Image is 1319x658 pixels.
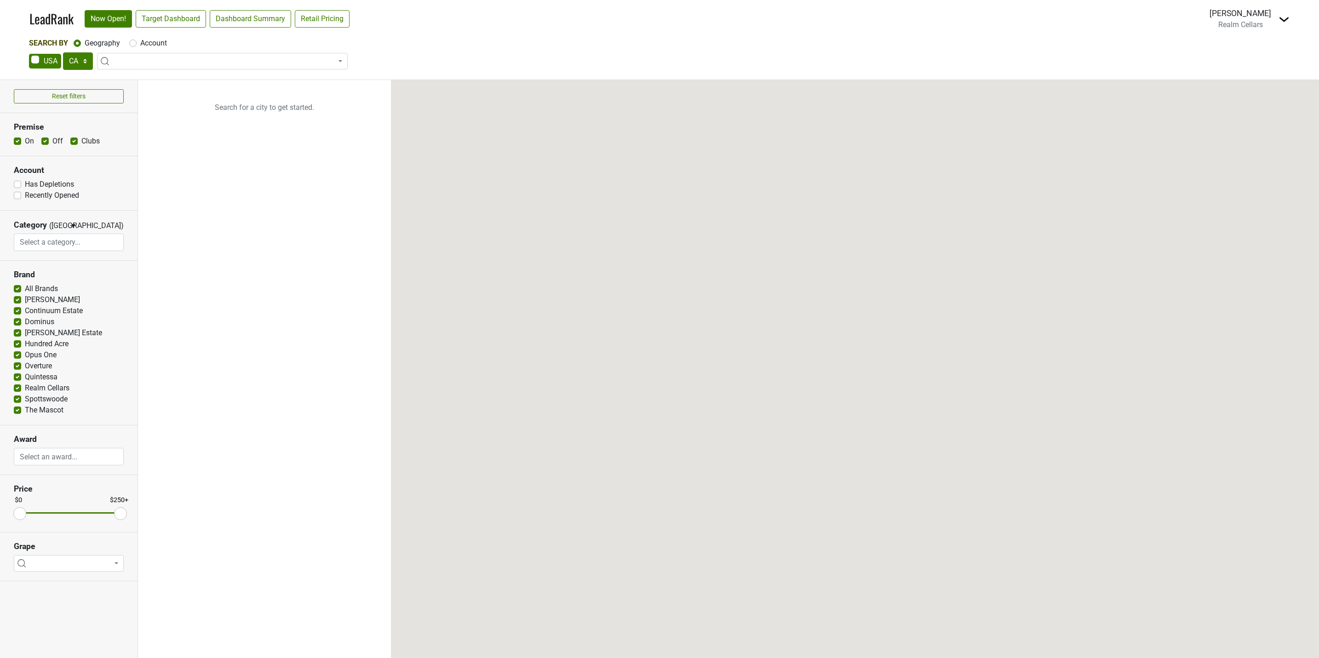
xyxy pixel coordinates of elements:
label: Has Depletions [25,179,74,190]
h3: Brand [14,270,124,280]
h3: Account [14,166,124,175]
input: Select a category... [14,234,123,251]
label: Recently Opened [25,190,79,201]
label: Hundred Acre [25,338,69,349]
span: Search By [29,39,68,47]
label: Overture [25,360,52,372]
label: Off [52,136,63,147]
span: ▼ [70,222,77,230]
a: Now Open! [85,10,132,28]
h3: Grape [14,542,124,551]
span: Realm Cellars [1218,20,1263,29]
label: Dominus [25,316,54,327]
h3: Price [14,484,124,494]
label: Quintessa [25,372,57,383]
label: Geography [85,38,120,49]
div: $250+ [110,496,128,506]
a: Retail Pricing [295,10,350,28]
label: On [25,136,34,147]
a: LeadRank [29,9,74,29]
h3: Category [14,220,47,230]
label: [PERSON_NAME] [25,294,80,305]
span: ([GEOGRAPHIC_DATA]) [49,220,68,234]
h3: Award [14,435,124,444]
a: Target Dashboard [136,10,206,28]
button: Reset filters [14,89,124,103]
label: [PERSON_NAME] Estate [25,327,102,338]
label: Continuum Estate [25,305,83,316]
img: Dropdown Menu [1279,14,1290,25]
label: Clubs [81,136,100,147]
input: Select an award... [14,448,123,465]
h3: Premise [14,122,124,132]
label: Spottswoode [25,394,68,405]
label: Realm Cellars [25,383,69,394]
label: The Mascot [25,405,63,416]
div: [PERSON_NAME] [1210,7,1271,19]
label: Account [140,38,167,49]
p: Search for a city to get started. [138,80,391,135]
label: All Brands [25,283,58,294]
div: $0 [15,496,22,506]
label: Opus One [25,349,57,360]
a: Dashboard Summary [210,10,291,28]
